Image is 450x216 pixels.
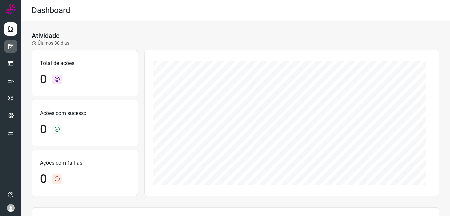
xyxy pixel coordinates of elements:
p: Ações com falhas [40,159,130,167]
p: Ações com sucesso [40,109,130,117]
h1: 0 [40,172,47,186]
h1: 0 [40,72,47,87]
p: Últimos 30 dias [32,40,69,47]
img: Logo [6,4,16,14]
h2: Dashboard [32,6,70,15]
p: Total de ações [40,59,130,67]
h3: Atividade [32,32,60,40]
img: avatar-user-boy.jpg [7,204,15,212]
h1: 0 [40,122,47,137]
